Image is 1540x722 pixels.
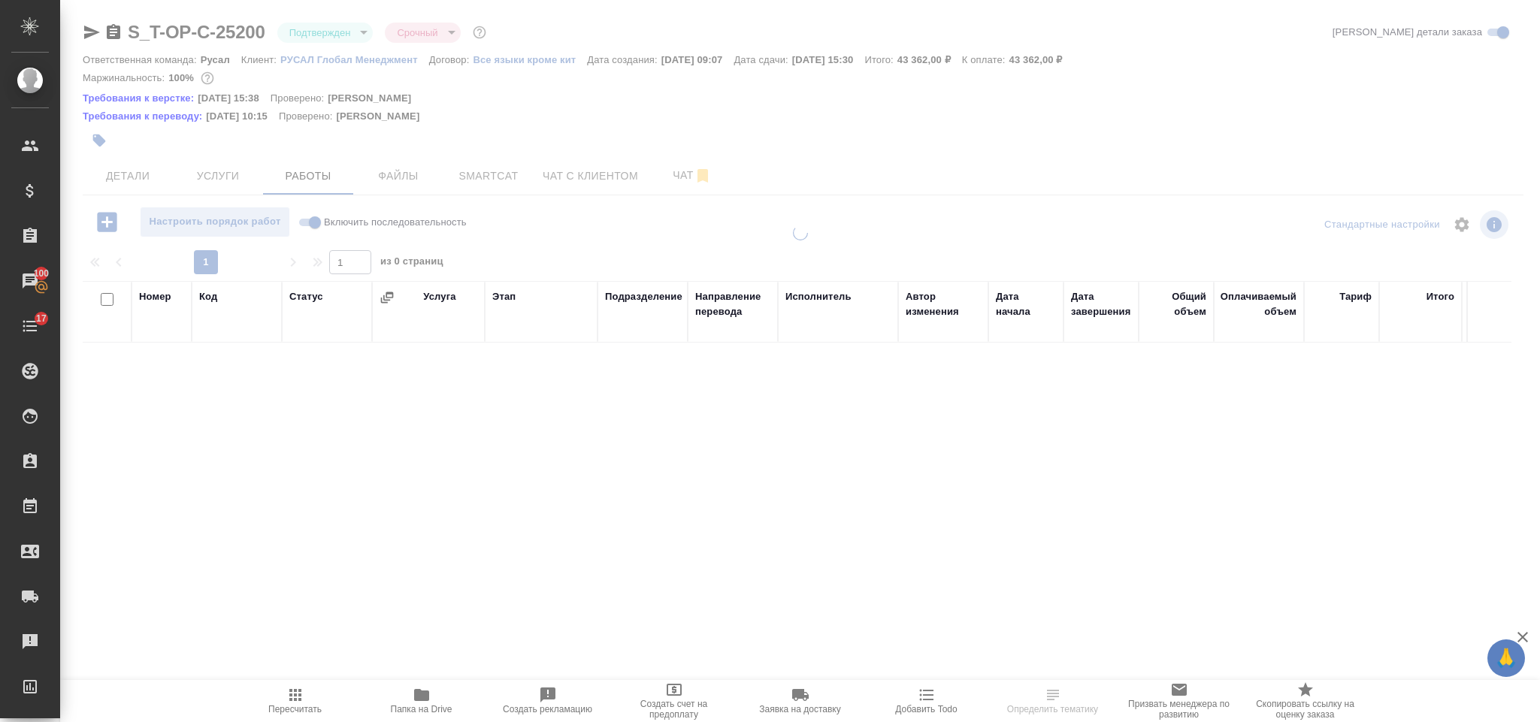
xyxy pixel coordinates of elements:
div: Код [199,289,217,304]
div: Услуга [423,289,455,304]
div: Тариф [1339,289,1372,304]
button: 🙏 [1487,639,1525,677]
div: Общий объем [1146,289,1206,319]
div: Этап [492,289,516,304]
div: Номер [139,289,171,304]
div: Оплачиваемый объем [1221,289,1296,319]
div: Исполнитель [785,289,852,304]
a: 17 [4,307,56,345]
div: Итого [1427,289,1454,304]
div: Дата начала [996,289,1056,319]
a: 100 [4,262,56,300]
div: Статус [289,289,323,304]
div: Направление перевода [695,289,770,319]
span: 100 [25,266,59,281]
span: 🙏 [1493,642,1519,674]
div: Автор изменения [906,289,981,319]
div: Дата завершения [1071,289,1131,319]
span: 17 [27,311,56,326]
div: Подразделение [605,289,682,304]
button: Сгруппировать [380,290,395,305]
